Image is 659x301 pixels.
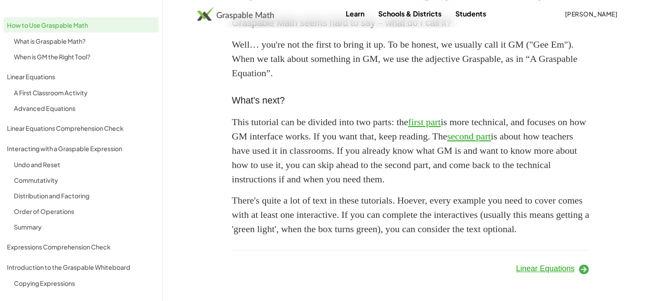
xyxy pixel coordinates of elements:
a: Students [448,6,493,22]
div: Expressions Comprehension Check [7,242,155,252]
div: Well… you're not the first to bring it up. To be honest, we usually call it GM ("Gee Em"). When w... [232,37,590,80]
a: Learn [338,6,371,22]
a: Linear Equations [3,69,159,84]
div: Undo and Reset [14,159,155,170]
span: [PERSON_NAME] [565,10,617,18]
div: Copying Expressions [14,278,155,288]
div: Introduction to the Graspable Whiteboard [7,262,155,272]
div: A First Classroom Activity [14,87,155,98]
div: Linear Equations Comprehension Check [7,123,155,133]
a: Linear Equations [516,264,590,273]
a: first part [408,117,441,127]
a: Introduction to the Graspable Whiteboard [3,259,159,275]
button: [PERSON_NAME] [558,6,624,22]
a: second part [447,131,491,142]
h3: What's next? [232,94,590,108]
div: How to Use Graspable Math [7,20,155,30]
div: Order of Operations [14,206,155,217]
a: How to Use Graspable Math [3,17,159,32]
a: Schools & Districts [371,6,448,22]
div: When is GM the Right Tool? [14,52,155,62]
div: Summary [14,222,155,232]
div: Commutativity [14,175,155,185]
div: Distribution and Factoring [14,191,155,201]
div: Advanced Equations [14,103,155,113]
p: There's quite a lot of text in these tutorials. Hoever, every example you need to cover comes wit... [232,193,590,236]
a: Interacting with a Graspable Expression [3,141,159,156]
p: This tutorial can be divided into two parts: the is more technical, and focuses on how GM interfa... [232,115,590,186]
div: Interacting with a Graspable Expression [7,143,155,154]
a: Expressions Comprehension Check [3,239,159,254]
span: Linear Equations [516,264,575,273]
a: Linear Equations Comprehension Check [3,120,159,136]
div: What is Graspable Math? [14,36,155,46]
div: Linear Equations [7,71,155,82]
